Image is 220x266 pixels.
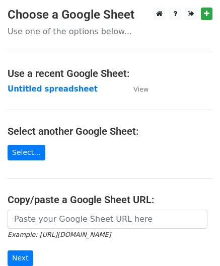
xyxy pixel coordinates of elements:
input: Next [8,250,33,266]
h4: Use a recent Google Sheet: [8,67,212,79]
a: View [123,84,149,94]
h4: Select another Google Sheet: [8,125,212,137]
a: Select... [8,145,45,160]
a: Untitled spreadsheet [8,84,98,94]
small: View [133,85,149,93]
p: Use one of the options below... [8,26,212,37]
input: Paste your Google Sheet URL here [8,210,207,229]
h4: Copy/paste a Google Sheet URL: [8,194,212,206]
small: Example: [URL][DOMAIN_NAME] [8,231,111,238]
h3: Choose a Google Sheet [8,8,212,22]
